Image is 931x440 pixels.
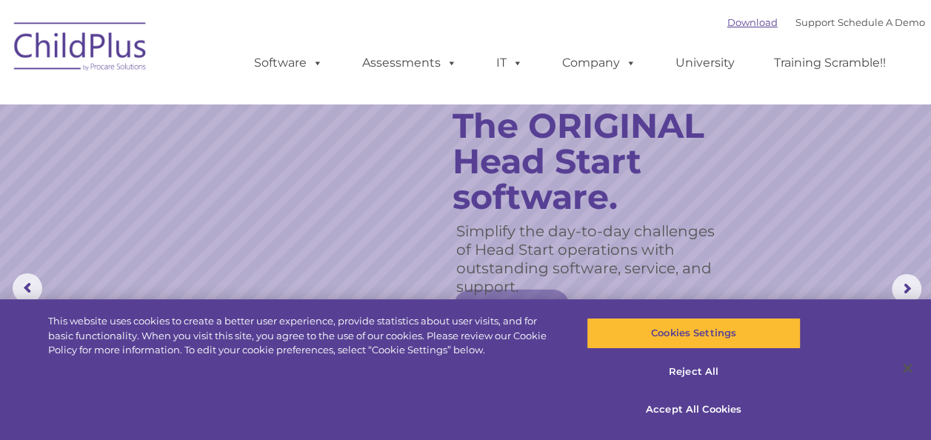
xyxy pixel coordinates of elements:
[661,48,750,78] a: University
[7,12,155,86] img: ChildPlus by Procare Solutions
[838,16,925,28] a: Schedule A Demo
[727,16,778,28] a: Download
[727,16,925,28] font: |
[587,318,801,349] button: Cookies Settings
[587,394,801,425] button: Accept All Cookies
[347,48,472,78] a: Assessments
[456,222,729,296] rs-layer: Simplify the day-to-day challenges of Head Start operations with outstanding software, service, a...
[587,356,801,387] button: Reject All
[239,48,338,78] a: Software
[759,48,901,78] a: Training Scramble!!
[547,48,651,78] a: Company
[453,108,743,215] rs-layer: The ORIGINAL Head Start software.
[206,98,251,109] span: Last name
[481,48,538,78] a: IT
[795,16,835,28] a: Support
[48,314,558,358] div: This website uses cookies to create a better user experience, provide statistics about user visit...
[206,159,269,170] span: Phone number
[891,352,924,384] button: Close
